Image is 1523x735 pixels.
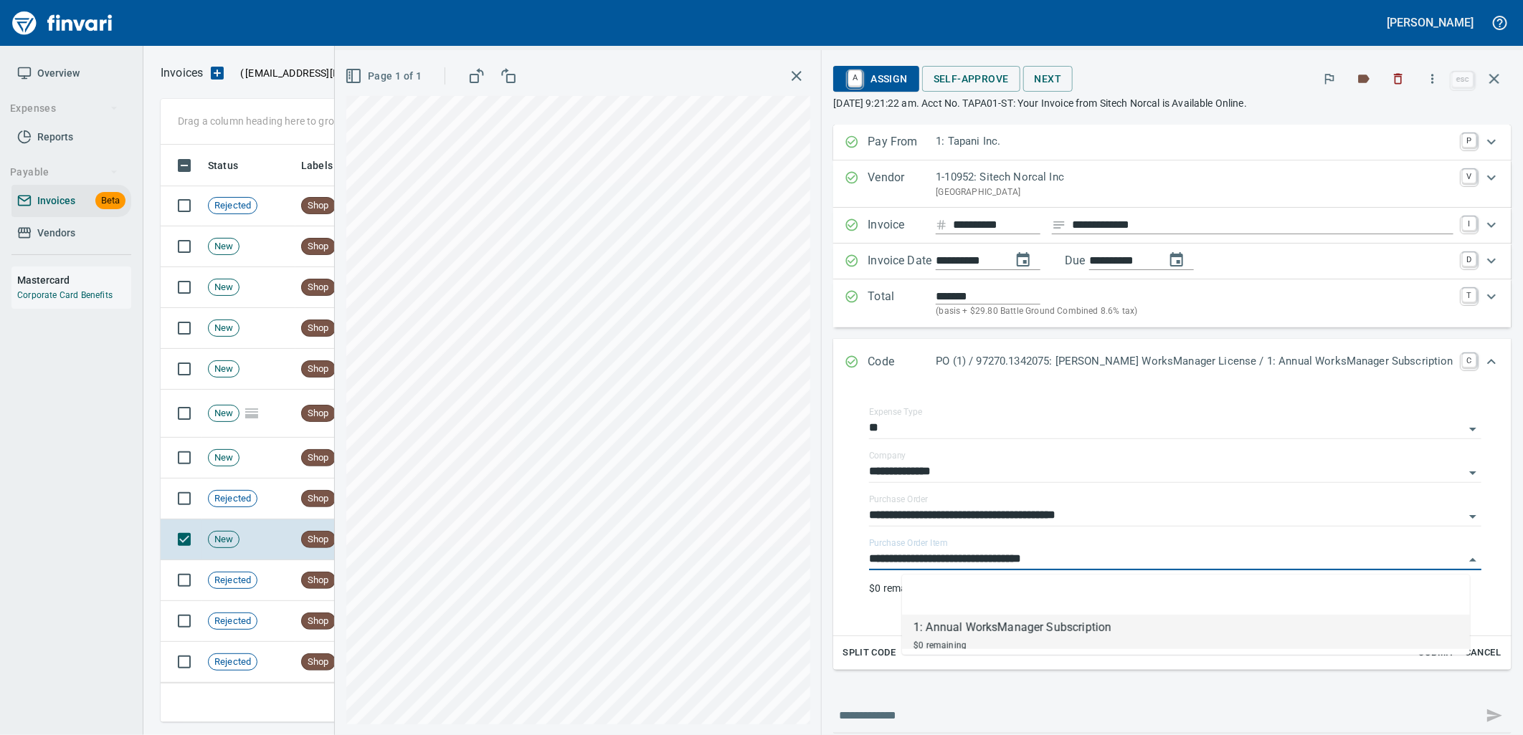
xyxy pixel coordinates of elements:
button: AAssign [833,66,919,92]
span: Status [208,157,257,174]
p: Code [868,353,936,372]
svg: Invoice description [1052,218,1066,232]
p: Due [1065,252,1133,269]
span: New [209,281,239,294]
span: Assign [845,67,907,91]
span: Shop [302,615,335,628]
p: [DATE] 9:21:22 am. Acct No. TAPA01-ST: Your Invoice from Sitech Norcal is Available Online. [833,96,1512,110]
span: Overview [37,64,80,82]
p: 1-10952: Sitech Norcal Inc [936,169,1453,186]
span: Rejected [209,574,257,587]
a: P [1462,133,1476,148]
span: Cancel [1463,645,1502,661]
h5: [PERSON_NAME] [1387,15,1474,30]
button: Expenses [4,95,124,122]
span: New [209,362,239,376]
a: D [1462,252,1476,266]
button: Open [1463,463,1483,483]
span: Shop [302,362,335,376]
button: change date [1006,243,1040,277]
span: Rejected [209,492,257,506]
button: More [1417,63,1448,95]
a: InvoicesBeta [11,185,131,217]
span: Labels [301,157,333,174]
div: Expand [833,244,1512,279]
p: PO (1) / 97270.1342075: [PERSON_NAME] WorksManager License / 1: Annual WorksManager Subscription [936,353,1453,370]
button: Split Code [839,642,899,664]
span: Shop [302,492,335,506]
span: $0 remaining [914,640,967,650]
span: [EMAIL_ADDRESS][DOMAIN_NAME] [244,66,409,80]
span: Shop [302,407,335,421]
p: Pay From [868,133,936,152]
span: Vendors [37,224,75,242]
button: Page 1 of 1 [342,63,427,90]
span: Beta [95,193,125,209]
p: Vendor [868,169,936,199]
button: Open [1463,419,1483,439]
span: Page 1 of 1 [348,67,422,85]
a: Corporate Card Benefits [17,290,113,300]
p: 1: Tapani Inc. [936,133,1453,150]
a: Reports [11,121,131,153]
span: Next [1035,70,1062,88]
h6: Mastercard [17,272,131,288]
a: esc [1452,72,1474,87]
a: V [1462,169,1476,183]
span: New [209,322,239,335]
button: Flag [1314,63,1345,95]
p: Invoice Date [868,252,936,271]
label: Expense Type [869,408,922,417]
a: A [848,70,862,86]
div: Expand [833,339,1512,386]
div: Expand [833,208,1512,244]
span: Status [208,157,238,174]
span: Invoices [37,192,75,210]
span: Shop [302,281,335,294]
span: Payable [10,163,118,181]
a: T [1462,288,1476,302]
a: Vendors [11,217,131,249]
p: Total [868,288,936,319]
label: Company [869,452,906,461]
button: Payable [4,159,124,186]
span: Labels [301,157,351,174]
button: Upload an Invoice [203,64,232,82]
span: Shop [302,322,335,335]
button: Cancel [1460,642,1506,664]
p: (basis + $29.80 Battle Ground Combined 8.6% tax) [936,304,1453,319]
button: [PERSON_NAME] [1384,11,1477,34]
button: Next [1023,66,1073,92]
div: Expand [833,279,1512,327]
button: Discard [1382,63,1414,95]
div: Expand [833,125,1512,160]
span: Shop [302,655,335,669]
a: C [1462,353,1476,367]
span: New [209,533,239,547]
span: Rejected [209,199,257,213]
span: Rejected [209,655,257,669]
span: This records your message into the invoice and notifies anyone mentioned [1477,698,1512,733]
img: Finvari [9,6,116,40]
span: Self-Approve [934,70,1009,88]
button: Open [1463,506,1483,527]
div: Expand [833,160,1512,208]
p: [GEOGRAPHIC_DATA] [936,186,1453,200]
p: ( ) [232,66,413,80]
p: Invoice [868,216,936,235]
p: $0 remaining [869,581,1481,595]
div: 1: Annual WorksManager Subscription [914,619,1111,636]
span: Shop [302,574,335,587]
label: Purchase Order [869,496,929,504]
span: Shop [302,533,335,547]
div: Expand [833,386,1512,670]
span: Expenses [10,100,118,117]
button: Labels [1348,63,1380,95]
button: change due date [1159,243,1194,277]
a: I [1462,216,1476,231]
nav: breadcrumb [161,64,203,82]
span: Shop [302,199,335,213]
p: Invoices [161,64,203,82]
span: New [209,240,239,254]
